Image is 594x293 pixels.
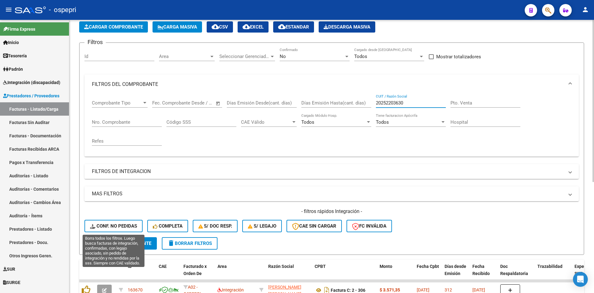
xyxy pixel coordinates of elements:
[215,260,257,287] datatable-header-cell: Area
[90,223,137,229] span: Conf. no pedidas
[159,54,209,59] span: Area
[153,21,202,33] button: Carga Masiva
[193,220,238,232] button: S/ Doc Resp.
[183,264,207,276] span: Facturado x Orden De
[79,21,148,33] button: Cargar Comprobante
[84,208,579,215] h4: - filtros rápidos Integración -
[159,264,167,269] span: CAE
[84,74,579,94] mat-expansion-panel-header: FILTROS DEL COMPROBANTE
[292,223,336,229] span: CAE SIN CARGAR
[324,24,370,30] span: Descarga Masiva
[535,260,572,287] datatable-header-cell: Trazabilidad
[3,39,19,46] span: Inicio
[5,6,12,13] mat-icon: menu
[238,21,269,33] button: EXCEL
[346,220,392,232] button: FC Inválida
[500,264,528,276] span: Doc Respaldatoria
[286,220,342,232] button: CAE SIN CARGAR
[445,287,452,292] span: 312
[84,237,157,250] button: Buscar Comprobante
[92,190,564,197] mat-panel-title: MAS FILTROS
[90,241,151,246] span: Buscar Comprobante
[312,260,377,287] datatable-header-cell: CPBT
[162,237,217,250] button: Borrar Filtros
[215,100,222,107] button: Open calendar
[92,168,564,175] mat-panel-title: FILTROS DE INTEGRACION
[417,264,439,269] span: Fecha Cpbt
[198,223,232,229] span: S/ Doc Resp.
[445,264,466,276] span: Días desde Emisión
[84,220,143,232] button: Conf. no pedidas
[278,23,286,30] mat-icon: cloud_download
[84,164,579,179] mat-expansion-panel-header: FILTROS DE INTEGRACION
[92,81,564,88] mat-panel-title: FILTROS DEL COMPROBANTE
[472,287,485,292] span: [DATE]
[352,223,386,229] span: FC Inválida
[128,264,132,269] span: ID
[498,260,535,287] datatable-header-cell: Doc Respaldatoria
[90,239,97,247] mat-icon: search
[315,264,326,269] span: CPBT
[248,223,276,229] span: S/ legajo
[442,260,470,287] datatable-header-cell: Días desde Emisión
[380,287,400,292] strong: $ 3.571,35
[3,66,23,73] span: Padrón
[183,100,213,106] input: Fecha fin
[3,79,60,86] span: Integración (discapacidad)
[268,264,294,269] span: Razón Social
[152,100,177,106] input: Fecha inicio
[212,24,228,30] span: CSV
[243,23,250,30] mat-icon: cloud_download
[157,24,197,30] span: Carga Masiva
[3,92,59,99] span: Prestadores / Proveedores
[84,94,579,157] div: FILTROS DEL COMPROBANTE
[212,23,219,30] mat-icon: cloud_download
[242,220,282,232] button: S/ legajo
[280,54,286,59] span: No
[301,119,314,125] span: Todos
[128,287,143,292] span: 163670
[354,54,367,59] span: Todos
[3,279,20,286] span: SURGE
[319,21,375,33] button: Descarga Masiva
[376,119,389,125] span: Todos
[380,264,392,269] span: Monto
[84,24,143,30] span: Cargar Comprobante
[331,288,365,293] strong: Factura C: 2 - 306
[241,119,291,125] span: CAE Válido
[167,241,212,246] span: Borrar Filtros
[125,260,156,287] datatable-header-cell: ID
[319,21,375,33] app-download-masive: Descarga masiva de comprobantes (adjuntos)
[417,287,429,292] span: [DATE]
[219,54,269,59] span: Seleccionar Gerenciador
[243,24,264,30] span: EXCEL
[49,3,76,17] span: - ospepri
[377,260,414,287] datatable-header-cell: Monto
[3,266,15,273] span: SUR
[84,186,579,201] mat-expansion-panel-header: MAS FILTROS
[573,272,588,287] div: Open Intercom Messenger
[537,264,562,269] span: Trazabilidad
[217,287,244,292] span: Integración
[436,53,481,60] span: Mostrar totalizadores
[167,239,175,247] mat-icon: delete
[273,21,314,33] button: Estandar
[181,260,215,287] datatable-header-cell: Facturado x Orden De
[156,260,181,287] datatable-header-cell: CAE
[472,264,490,276] span: Fecha Recibido
[3,52,27,59] span: Tesorería
[470,260,498,287] datatable-header-cell: Fecha Recibido
[582,6,589,13] mat-icon: person
[266,260,312,287] datatable-header-cell: Razón Social
[217,264,227,269] span: Area
[207,21,233,33] button: CSV
[84,38,106,47] h3: Filtros
[153,223,183,229] span: Completa
[147,220,188,232] button: Completa
[414,260,442,287] datatable-header-cell: Fecha Cpbt
[278,24,309,30] span: Estandar
[3,26,35,33] span: Firma Express
[92,100,142,106] span: Comprobante Tipo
